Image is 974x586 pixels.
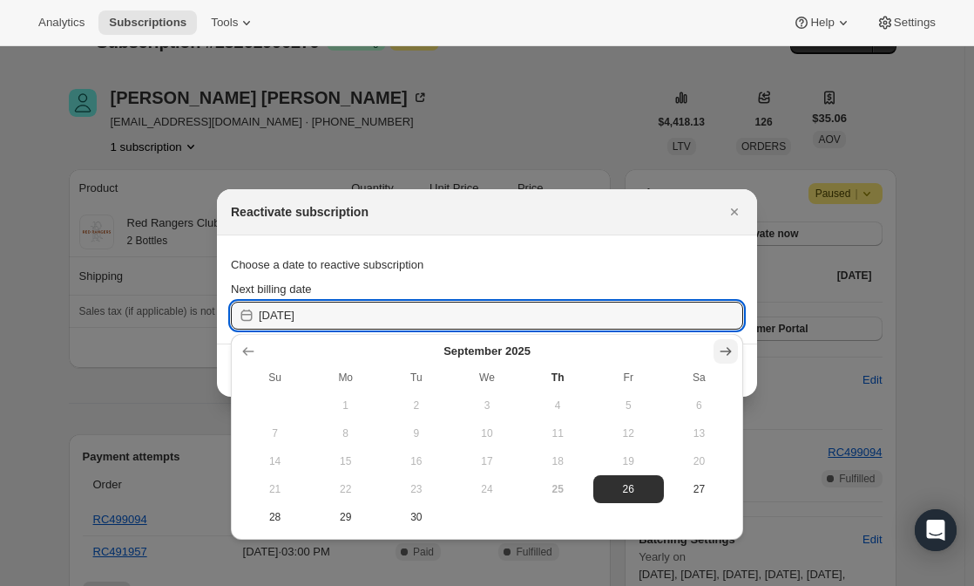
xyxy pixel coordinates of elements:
span: 26 [600,482,657,496]
span: Analytics [38,16,85,30]
button: Tuesday September 16 2025 [381,447,451,475]
button: Friday September 5 2025 [593,392,664,419]
span: Next billing date [231,283,312,296]
th: Friday [593,364,664,392]
span: 9 [388,426,444,440]
th: Monday [310,364,381,392]
span: 27 [671,482,727,496]
button: Saturday September 13 2025 [664,419,734,447]
span: Tools [211,16,238,30]
button: Friday September 26 2025 [593,475,664,503]
button: Monday September 15 2025 [310,447,381,475]
span: Mo [317,371,374,385]
button: Thursday September 4 2025 [523,392,593,419]
th: Wednesday [451,364,522,392]
span: Subscriptions [109,16,186,30]
button: Wednesday September 17 2025 [451,447,522,475]
span: We [458,371,515,385]
button: Friday September 19 2025 [593,447,664,475]
span: 29 [317,510,374,524]
span: 25 [530,482,586,496]
button: Friday September 12 2025 [593,419,664,447]
span: 7 [247,426,303,440]
th: Saturday [664,364,734,392]
span: 6 [671,399,727,412]
button: Today Thursday September 25 2025 [523,475,593,503]
button: Thursday September 18 2025 [523,447,593,475]
button: Tuesday September 9 2025 [381,419,451,447]
span: 24 [458,482,515,496]
button: Tuesday September 30 2025 [381,503,451,531]
th: Tuesday [381,364,451,392]
button: Sunday September 7 2025 [240,419,310,447]
button: Saturday September 20 2025 [664,447,734,475]
span: 3 [458,399,515,412]
span: 15 [317,454,374,468]
h2: Reactivate subscription [231,203,369,221]
button: Monday September 1 2025 [310,392,381,419]
span: 19 [600,454,657,468]
button: Tuesday September 2 2025 [381,392,451,419]
span: 4 [530,399,586,412]
button: Subscriptions [98,10,197,35]
th: Sunday [240,364,310,392]
span: 11 [530,426,586,440]
button: Wednesday September 3 2025 [451,392,522,419]
span: 18 [530,454,586,468]
span: 1 [317,399,374,412]
span: 20 [671,454,727,468]
span: 14 [247,454,303,468]
span: Fr [600,371,657,385]
button: Monday September 29 2025 [310,503,381,531]
button: Sunday September 14 2025 [240,447,310,475]
span: 16 [388,454,444,468]
button: Saturday September 6 2025 [664,392,734,419]
span: 28 [247,510,303,524]
span: Th [530,371,586,385]
button: Wednesday September 24 2025 [451,475,522,503]
button: Settings [866,10,946,35]
th: Thursday [523,364,593,392]
span: Sa [671,371,727,385]
button: Show previous month, August 2025 [236,339,260,364]
button: Sunday September 28 2025 [240,503,310,531]
span: 23 [388,482,444,496]
button: Sunday September 21 2025 [240,475,310,503]
span: 5 [600,399,657,412]
span: Tu [388,371,444,385]
span: 8 [317,426,374,440]
button: Analytics [28,10,95,35]
button: Thursday September 11 2025 [523,419,593,447]
button: Close [722,200,747,224]
button: Monday September 22 2025 [310,475,381,503]
span: 22 [317,482,374,496]
div: Open Intercom Messenger [915,509,957,551]
span: 2 [388,399,444,412]
span: 21 [247,482,303,496]
button: Wednesday September 10 2025 [451,419,522,447]
button: Saturday September 27 2025 [664,475,734,503]
span: Help [810,16,834,30]
button: Monday September 8 2025 [310,419,381,447]
button: Show next month, October 2025 [714,339,738,364]
button: Tools [200,10,266,35]
span: Su [247,371,303,385]
span: 30 [388,510,444,524]
button: Tuesday September 23 2025 [381,475,451,503]
span: 12 [600,426,657,440]
span: Settings [894,16,936,30]
span: 10 [458,426,515,440]
div: Choose a date to reactive subscription [231,249,743,281]
span: 13 [671,426,727,440]
span: 17 [458,454,515,468]
button: Help [782,10,862,35]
